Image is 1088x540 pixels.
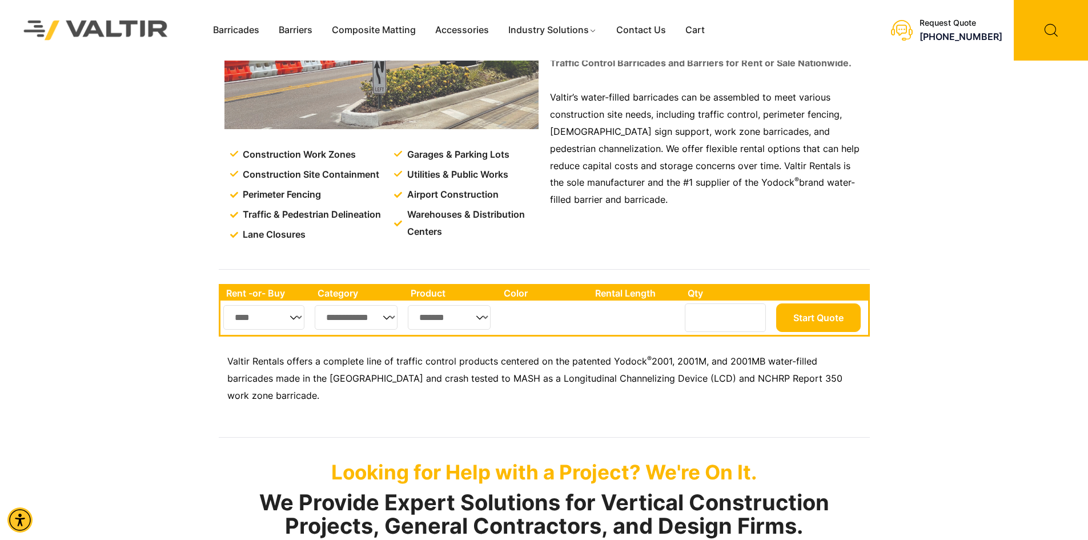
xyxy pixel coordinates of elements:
[7,507,33,533] div: Accessibility Menu
[550,89,864,209] p: Valtir’s water-filled barricades can be assembled to meet various construction site needs, includ...
[203,22,269,39] a: Barricades
[405,286,498,301] th: Product
[676,22,714,39] a: Cart
[607,22,676,39] a: Contact Us
[404,206,541,241] span: Warehouses & Distribution Centers
[219,491,870,539] h2: We Provide Expert Solutions for Vertical Construction Projects, General Contractors, and Design F...
[685,303,766,332] input: Number
[404,146,509,163] span: Garages & Parking Lots
[219,460,870,484] p: Looking for Help with a Project? We're On It.
[498,286,590,301] th: Color
[269,22,322,39] a: Barriers
[227,355,842,401] span: 2001, 2001M, and 2001MB water-filled barricades made in the [GEOGRAPHIC_DATA] and crash tested to...
[240,166,379,183] span: Construction Site Containment
[240,206,381,223] span: Traffic & Pedestrian Delineation
[9,5,183,55] img: Valtir Rentals
[322,22,425,39] a: Composite Matting
[920,31,1002,42] a: call (888) 496-3625
[220,286,312,301] th: Rent -or- Buy
[682,286,773,301] th: Qty
[920,18,1002,28] div: Request Quote
[794,175,799,184] sup: ®
[223,305,305,330] select: Single select
[499,22,607,39] a: Industry Solutions
[647,354,652,363] sup: ®
[312,286,406,301] th: Category
[240,146,356,163] span: Construction Work Zones
[315,305,398,330] select: Single select
[227,355,647,367] span: Valtir Rentals offers a complete line of traffic control products centered on the patented Yodock
[404,166,508,183] span: Utilities & Public Works
[240,186,321,203] span: Perimeter Fencing
[425,22,499,39] a: Accessories
[776,303,861,332] button: Start Quote
[408,305,491,330] select: Single select
[404,186,499,203] span: Airport Construction
[589,286,682,301] th: Rental Length
[240,226,306,243] span: Lane Closures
